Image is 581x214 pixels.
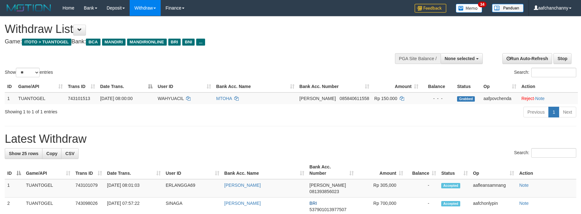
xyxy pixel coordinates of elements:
th: Action [519,81,578,92]
th: Bank Acc. Number: activate to sort column ascending [307,161,356,179]
th: Action [517,161,576,179]
select: Showentries [16,68,40,77]
a: MTOHA [216,96,232,101]
th: User ID: activate to sort column ascending [155,81,214,92]
img: Button%20Memo.svg [456,4,482,13]
td: Rp 305,000 [356,179,406,198]
span: BRI [309,201,317,206]
h1: Latest Withdraw [5,133,576,145]
a: 1 [548,107,559,117]
th: Balance [421,81,455,92]
a: Note [519,201,529,206]
div: Showing 1 to 1 of 1 entries [5,106,237,115]
a: Copy [42,148,61,159]
span: [PERSON_NAME] [309,183,346,188]
input: Search: [531,68,576,77]
td: aafpovchenda [481,92,519,104]
span: ITOTO > TUANTOGEL [22,39,71,46]
div: - - - [423,95,452,102]
span: Rp 150.000 [374,96,397,101]
span: WAHYUACIL [158,96,184,101]
span: Copy 081393856023 to clipboard [309,189,339,194]
th: Amount: activate to sort column ascending [356,161,406,179]
th: Game/API: activate to sort column ascending [16,81,66,92]
input: Search: [531,148,576,158]
a: Show 25 rows [5,148,42,159]
span: Copy 537901013977507 to clipboard [309,207,346,212]
span: BRI [168,39,181,46]
span: Copy [46,151,57,156]
label: Show entries [5,68,53,77]
span: MANDIRI [102,39,126,46]
label: Search: [514,148,576,158]
th: Date Trans.: activate to sort column descending [98,81,155,92]
td: 743101079 [73,179,105,198]
label: Search: [514,68,576,77]
th: Bank Acc. Name: activate to sort column ascending [214,81,297,92]
td: 1 [5,179,23,198]
span: Accepted [441,201,460,206]
th: Amount: activate to sort column ascending [372,81,421,92]
span: CSV [65,151,74,156]
a: Run Auto-Refresh [502,53,552,64]
span: Show 25 rows [9,151,38,156]
img: panduan.png [492,4,524,12]
th: Trans ID: activate to sort column ascending [73,161,105,179]
a: Previous [523,107,549,117]
td: aafleansamnang [470,179,517,198]
span: 743101513 [68,96,90,101]
a: Note [535,96,545,101]
td: TUANTOGEL [23,179,73,198]
span: BNI [182,39,195,46]
a: Stop [553,53,571,64]
span: Grabbed [457,96,475,102]
th: Date Trans.: activate to sort column ascending [105,161,163,179]
h4: Game: Bank: [5,39,381,45]
th: User ID: activate to sort column ascending [163,161,222,179]
a: CSV [61,148,79,159]
td: ERLANGGA69 [163,179,222,198]
th: Op: activate to sort column ascending [481,81,519,92]
span: Copy 085840611558 to clipboard [339,96,369,101]
img: Feedback.jpg [415,4,446,13]
a: [PERSON_NAME] [224,201,261,206]
a: Next [559,107,576,117]
button: None selected [441,53,483,64]
th: Bank Acc. Name: activate to sort column ascending [222,161,307,179]
th: Game/API: activate to sort column ascending [23,161,73,179]
td: - [406,179,439,198]
a: [PERSON_NAME] [224,183,261,188]
span: 34 [478,2,487,7]
td: [DATE] 08:01:03 [105,179,163,198]
a: Reject [521,96,534,101]
th: ID: activate to sort column descending [5,161,23,179]
th: Status: activate to sort column ascending [439,161,470,179]
span: [DATE] 08:00:00 [100,96,132,101]
th: Op: activate to sort column ascending [470,161,517,179]
h1: Withdraw List [5,23,381,35]
td: TUANTOGEL [16,92,66,104]
span: MANDIRIONLINE [127,39,167,46]
div: PGA Site Balance / [395,53,441,64]
th: Balance: activate to sort column ascending [406,161,439,179]
span: None selected [445,56,475,61]
th: Trans ID: activate to sort column ascending [65,81,98,92]
a: Note [519,183,529,188]
td: · [519,92,578,104]
img: MOTION_logo.png [5,3,53,13]
th: Status [455,81,481,92]
th: Bank Acc. Number: activate to sort column ascending [297,81,372,92]
span: ... [196,39,205,46]
span: BCA [86,39,100,46]
span: [PERSON_NAME] [300,96,336,101]
span: Accepted [441,183,460,188]
td: 1 [5,92,16,104]
th: ID [5,81,16,92]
